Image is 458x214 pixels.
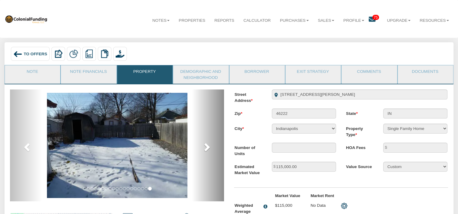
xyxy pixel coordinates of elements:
label: Estimated Market Value [229,162,267,176]
img: back_arrow_left_icon.svg [13,50,22,59]
a: Sales [313,13,339,28]
img: export.svg [54,50,62,58]
img: reports.png [85,50,93,58]
label: State [341,109,378,117]
a: Property [117,65,172,80]
a: Upgrade [382,13,415,28]
img: copy.png [100,50,109,58]
a: Note Financials [61,65,116,80]
label: Market Value [270,193,305,199]
label: Zip [229,109,267,117]
p: No Data [311,203,336,208]
label: City [229,124,267,132]
a: Resources [415,13,453,28]
a: Documents [398,65,453,80]
a: Note [5,65,60,80]
a: Properties [174,13,210,28]
img: settings.png [341,203,348,209]
img: 575191 [47,93,187,198]
label: Street Address [229,89,267,103]
a: Demographic and Neighborhood [173,65,228,84]
a: Purchases [275,13,313,28]
a: Exit Strategy [285,65,340,80]
a: Borrower [229,65,284,80]
a: 75 [369,13,383,28]
a: Comments [341,65,396,80]
label: HOA Fees [341,143,378,151]
img: 569736 [5,15,48,23]
p: $115,000 [275,203,301,208]
a: Reports [210,13,239,28]
span: To Offers [24,51,47,56]
label: Market Rent [305,193,341,199]
img: partial.png [69,50,78,58]
a: Profile [339,13,369,28]
label: Number of Units [229,143,267,157]
span: 75 [372,15,379,20]
img: purchase_offer.png [116,50,124,58]
a: Notes [148,13,174,28]
a: Calculator [239,13,275,28]
label: Value Source [341,162,378,170]
label: Property Type [341,124,378,138]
